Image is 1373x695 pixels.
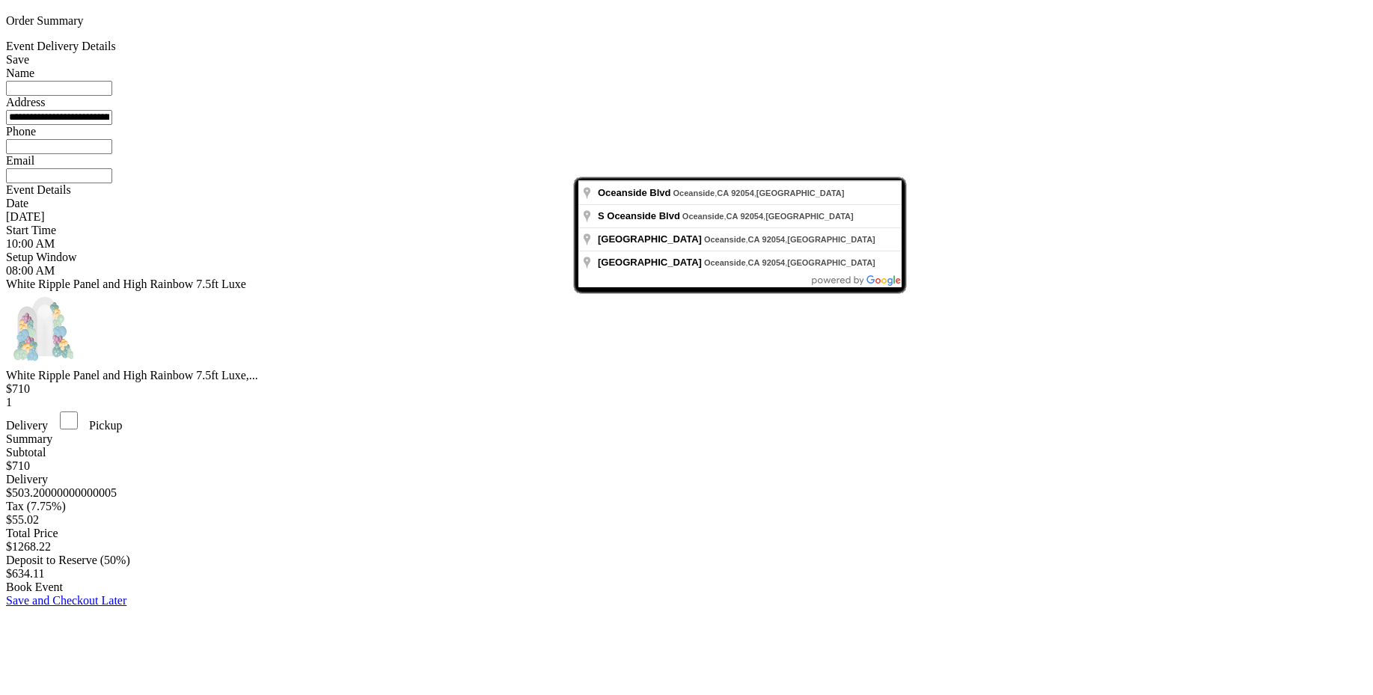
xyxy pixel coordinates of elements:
[6,154,1367,168] div: Email
[756,189,845,198] span: [GEOGRAPHIC_DATA]
[6,96,1367,109] div: Address
[6,197,1367,210] div: Date
[6,125,1367,138] div: Phone
[6,554,1367,567] div: Deposit to Reserve (50%)
[6,459,1367,473] div: $710
[682,212,724,221] span: Oceanside
[704,235,875,244] span: , ,
[6,53,1367,67] div: Save
[6,224,1367,237] div: Start Time
[748,235,760,244] span: CA
[704,258,746,267] span: Oceanside
[6,14,1367,28] p: Order Summary
[673,189,845,198] span: , ,
[717,189,729,198] span: CA
[704,235,746,244] span: Oceanside
[762,258,786,267] span: 92054
[6,210,1367,224] div: [DATE]
[6,264,1367,278] div: 08:00 AM
[704,258,875,267] span: , ,
[6,567,1367,581] div: $634.11
[787,235,875,244] span: [GEOGRAPHIC_DATA]
[6,540,1367,554] div: $1268.22
[673,189,715,198] span: Oceanside
[727,212,739,221] span: CA
[731,189,754,198] span: 92054
[740,212,763,221] span: 92054
[6,382,1367,396] div: $710
[6,446,1367,459] div: Subtotal
[748,258,760,267] span: CA
[598,233,702,245] span: [GEOGRAPHIC_DATA]
[6,527,1367,540] div: Total Price
[6,67,1367,80] div: Name
[6,473,1367,486] div: Delivery
[6,581,1367,594] div: Book Event
[6,513,1367,527] div: $55.02
[6,291,81,366] img: Design with add-ons
[6,237,1367,251] div: 10:00 AM
[6,369,1367,382] div: White Ripple Panel and High Rainbow 7.5ft Luxe, ...
[6,40,1367,53] div: Event Delivery Details
[6,396,1367,409] div: 1
[6,500,1367,513] div: Tax (7.75%)
[89,419,122,432] span: Pickup
[762,235,786,244] span: 92054
[6,419,48,432] span: Delivery
[765,212,854,221] span: [GEOGRAPHIC_DATA]
[682,212,854,221] span: , ,
[6,251,1367,264] div: Setup Window
[598,187,671,198] span: Oceanside Blvd
[6,486,1367,500] div: $503.20000000000005
[787,258,875,267] span: [GEOGRAPHIC_DATA]
[6,183,1367,197] div: Event Details
[598,210,680,221] span: S Oceanside Blvd
[6,432,1367,446] div: Summary
[598,257,702,268] span: [GEOGRAPHIC_DATA]
[6,594,126,607] a: Save and Checkout Later
[6,278,1367,291] div: White Ripple Panel and High Rainbow 7.5ft Luxe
